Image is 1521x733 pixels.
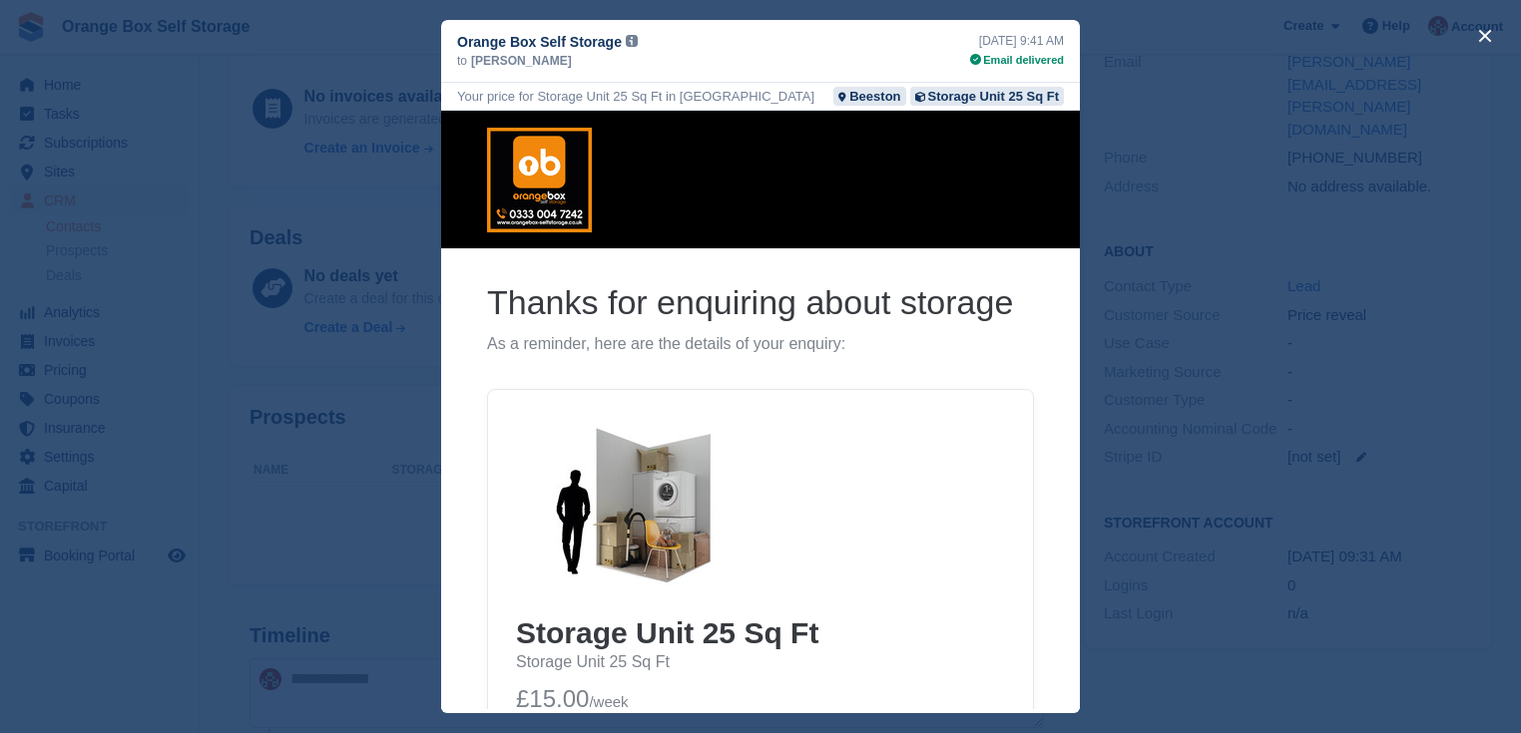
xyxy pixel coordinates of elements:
[75,542,564,562] p: Storage Unit 25 Sq Ft
[928,87,1059,106] div: Storage Unit 25 Sq Ft
[75,572,564,606] p: £15.00
[970,52,1064,69] div: Email delivered
[849,87,900,106] div: Beeston
[970,32,1064,50] div: [DATE] 9:41 AM
[471,52,572,70] span: [PERSON_NAME]
[457,32,622,52] span: Orange Box Self Storage
[46,17,151,122] img: Orange Box Self Storage Logo
[46,223,593,244] p: As a reminder, here are the details of your enquiry:
[75,307,314,487] img: Storage Unit 25 Sq Ft
[148,582,187,599] span: /week
[457,87,814,106] div: Your price for Storage Unit 25 Sq Ft in [GEOGRAPHIC_DATA]
[457,52,467,70] span: to
[626,35,638,47] img: icon-info-grey-7440780725fd019a000dd9b08b2336e03edf1995a4989e88bcd33f0948082b44.svg
[1469,20,1501,52] button: close
[910,87,1064,106] a: Storage Unit 25 Sq Ft
[75,503,564,542] h2: Storage Unit 25 Sq Ft
[46,170,593,213] h1: Thanks for enquiring about storage
[833,87,905,106] a: Beeston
